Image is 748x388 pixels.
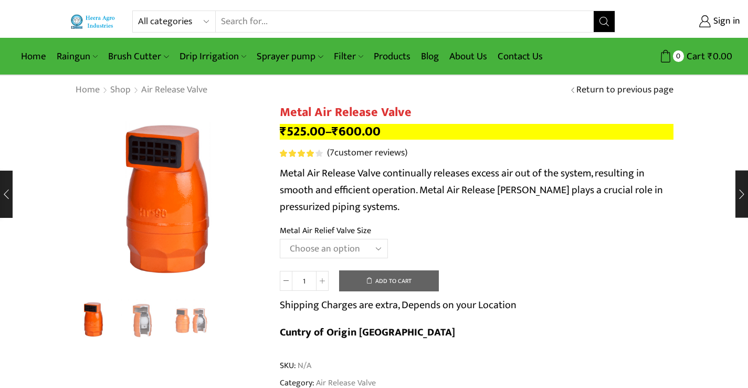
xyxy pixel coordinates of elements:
[110,83,131,97] a: Shop
[330,145,334,161] span: 7
[75,105,264,294] img: Metal Air Release Valve
[16,44,51,69] a: Home
[280,150,324,157] span: 7
[492,44,548,69] a: Contact Us
[75,105,264,294] div: 1 / 3
[121,299,164,343] a: 2
[594,11,615,32] button: Search button
[280,121,325,142] bdi: 525.00
[75,83,100,97] a: Home
[673,50,684,61] span: 0
[280,124,673,140] p: –
[251,44,328,69] a: Sprayer pump
[708,48,713,65] span: ₹
[684,49,705,64] span: Cart
[339,270,439,291] button: Add to cart
[711,15,740,28] span: Sign in
[72,298,116,341] img: Metal Air Release Valve
[332,121,381,142] bdi: 600.00
[174,44,251,69] a: Drip Irrigation
[444,44,492,69] a: About Us
[280,225,371,237] label: Metal Air Relief Valve Size
[72,299,116,341] li: 1 / 3
[75,83,208,97] nav: Breadcrumb
[280,165,673,215] p: Metal Air Release Valve continually releases excess air out of the system, resulting in smooth an...
[280,121,287,142] span: ₹
[296,360,311,372] span: N/A
[103,44,174,69] a: Brush Cutter
[332,121,339,142] span: ₹
[416,44,444,69] a: Blog
[631,12,740,31] a: Sign in
[141,83,208,97] a: Air Release Valve
[51,44,103,69] a: Raingun
[292,271,316,291] input: Product quantity
[280,150,315,157] span: Rated out of 5 based on customer ratings
[170,299,213,341] li: 3 / 3
[280,323,455,341] b: Cuntry of Origin [GEOGRAPHIC_DATA]
[121,299,164,341] li: 2 / 3
[368,44,416,69] a: Products
[626,47,732,66] a: 0 Cart ₹0.00
[170,299,213,343] a: 3
[280,297,517,313] p: Shipping Charges are extra, Depends on your Location
[216,11,594,32] input: Search for...
[280,360,673,372] span: SKU:
[327,146,407,160] a: (7customer reviews)
[708,48,732,65] bdi: 0.00
[280,105,673,120] h1: Metal Air Release Valve
[329,44,368,69] a: Filter
[280,150,322,157] div: Rated 4.14 out of 5
[576,83,673,97] a: Return to previous page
